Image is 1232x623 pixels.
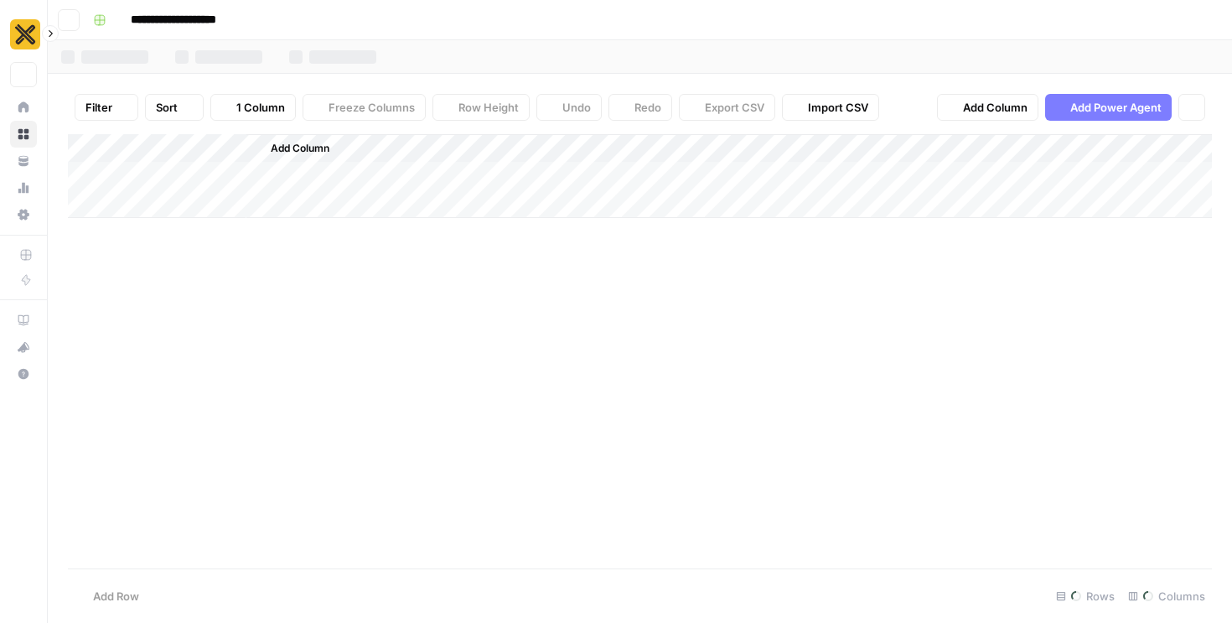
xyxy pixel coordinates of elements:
button: Undo [536,94,602,121]
button: Add Power Agent [1045,94,1172,121]
span: Freeze Columns [329,99,415,116]
button: Import CSV [782,94,879,121]
button: What's new? [10,334,37,361]
span: Export CSV [705,99,764,116]
img: CookUnity Logo [10,19,40,49]
span: 1 Column [236,99,285,116]
button: Redo [608,94,672,121]
button: Filter [75,94,138,121]
a: Settings [10,201,37,228]
span: Add Row [93,588,139,605]
div: Columns [1121,583,1212,610]
a: Home [10,94,37,121]
div: Rows [1049,583,1121,610]
span: Redo [634,99,661,116]
div: What's new? [11,335,36,360]
a: Usage [10,174,37,201]
button: Help + Support [10,361,37,387]
button: Workspace: CookUnity [10,13,37,55]
a: Browse [10,121,37,148]
span: Filter [85,99,112,116]
span: Add Column [963,99,1028,116]
button: Sort [145,94,204,121]
button: Add Column [249,138,336,159]
span: Undo [562,99,591,116]
span: Add Power Agent [1070,99,1162,116]
a: AirOps Academy [10,307,37,334]
button: 1 Column [210,94,296,121]
a: Your Data [10,148,37,174]
button: Add Row [68,583,149,610]
span: Add Column [271,141,329,156]
span: Sort [156,99,178,116]
button: Export CSV [679,94,775,121]
span: Row Height [458,99,519,116]
button: Row Height [432,94,530,121]
span: Import CSV [808,99,868,116]
button: Add Column [937,94,1038,121]
button: Freeze Columns [303,94,426,121]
